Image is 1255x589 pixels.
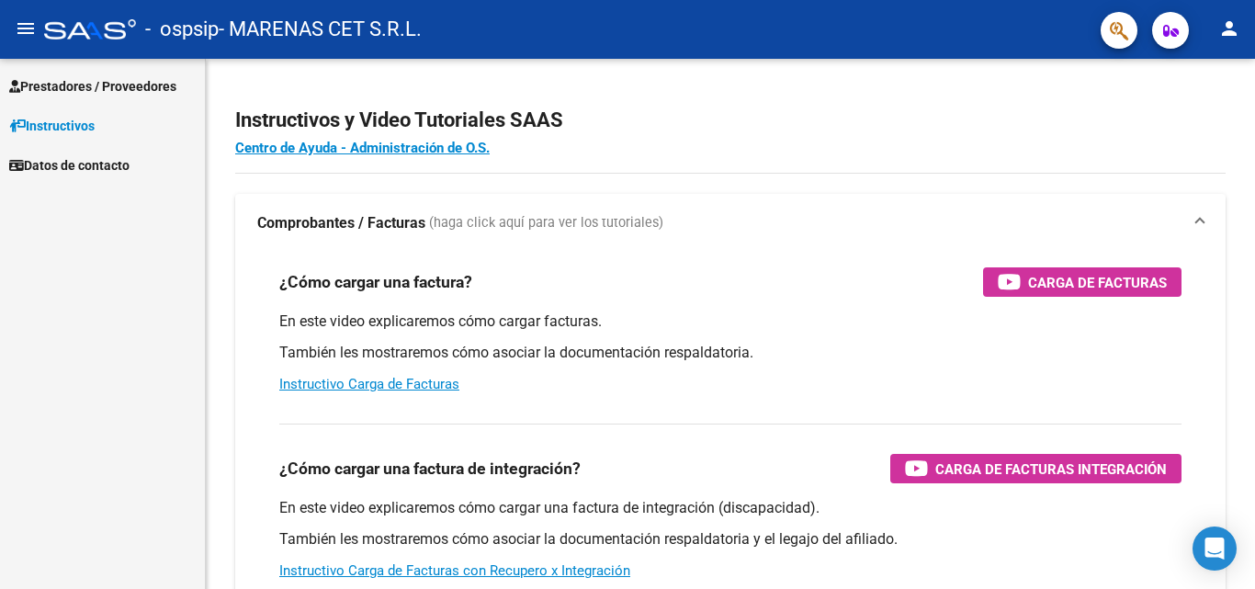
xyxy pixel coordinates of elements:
span: (haga click aquí para ver los tutoriales) [429,213,663,233]
strong: Comprobantes / Facturas [257,213,425,233]
h2: Instructivos y Video Tutoriales SAAS [235,103,1226,138]
a: Centro de Ayuda - Administración de O.S. [235,140,490,156]
h3: ¿Cómo cargar una factura de integración? [279,456,581,481]
p: En este video explicaremos cómo cargar facturas. [279,311,1182,332]
mat-expansion-panel-header: Comprobantes / Facturas (haga click aquí para ver los tutoriales) [235,194,1226,253]
a: Instructivo Carga de Facturas con Recupero x Integración [279,562,630,579]
button: Carga de Facturas [983,267,1182,297]
h3: ¿Cómo cargar una factura? [279,269,472,295]
span: - ospsip [145,9,219,50]
span: - MARENAS CET S.R.L. [219,9,422,50]
span: Carga de Facturas Integración [935,458,1167,481]
span: Prestadores / Proveedores [9,76,176,96]
mat-icon: person [1218,17,1240,40]
span: Instructivos [9,116,95,136]
span: Carga de Facturas [1028,271,1167,294]
a: Instructivo Carga de Facturas [279,376,459,392]
p: También les mostraremos cómo asociar la documentación respaldatoria. [279,343,1182,363]
button: Carga de Facturas Integración [890,454,1182,483]
mat-icon: menu [15,17,37,40]
p: También les mostraremos cómo asociar la documentación respaldatoria y el legajo del afiliado. [279,529,1182,549]
span: Datos de contacto [9,155,130,176]
p: En este video explicaremos cómo cargar una factura de integración (discapacidad). [279,498,1182,518]
div: Open Intercom Messenger [1193,527,1237,571]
